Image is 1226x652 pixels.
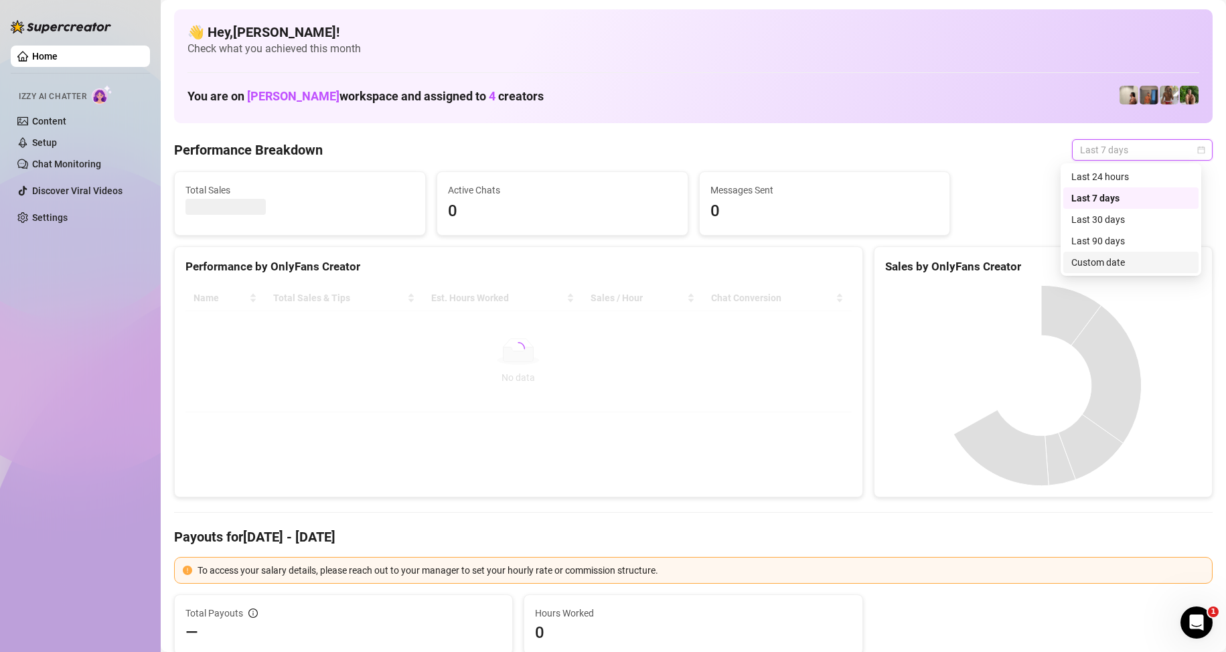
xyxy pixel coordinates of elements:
[1063,230,1199,252] div: Last 90 days
[489,89,495,103] span: 4
[1197,146,1205,154] span: calendar
[1063,187,1199,209] div: Last 7 days
[32,51,58,62] a: Home
[185,622,198,643] span: —
[185,606,243,621] span: Total Payouts
[448,199,677,224] span: 0
[1180,86,1199,104] img: Nathaniel
[1071,234,1191,248] div: Last 90 days
[535,606,851,621] span: Hours Worked
[1080,140,1205,160] span: Last 7 days
[1063,252,1199,273] div: Custom date
[511,341,526,356] span: loading
[248,608,258,618] span: info-circle
[1071,169,1191,184] div: Last 24 hours
[1140,86,1158,104] img: Wayne
[710,183,939,197] span: Messages Sent
[174,527,1213,546] h4: Payouts for [DATE] - [DATE]
[185,258,852,276] div: Performance by OnlyFans Creator
[1208,606,1219,617] span: 1
[1120,86,1138,104] img: Ralphy
[32,159,101,169] a: Chat Monitoring
[32,116,66,127] a: Content
[1071,255,1191,270] div: Custom date
[1071,191,1191,206] div: Last 7 days
[1063,209,1199,230] div: Last 30 days
[19,90,86,103] span: Izzy AI Chatter
[183,566,192,575] span: exclamation-circle
[174,141,323,159] h4: Performance Breakdown
[535,622,851,643] span: 0
[92,85,112,104] img: AI Chatter
[187,89,544,104] h1: You are on workspace and assigned to creators
[448,183,677,197] span: Active Chats
[1071,212,1191,227] div: Last 30 days
[185,183,414,197] span: Total Sales
[710,199,939,224] span: 0
[885,258,1201,276] div: Sales by OnlyFans Creator
[1063,166,1199,187] div: Last 24 hours
[1180,606,1213,639] iframe: Intercom live chat
[1160,86,1178,104] img: Nathaniel
[32,137,57,148] a: Setup
[32,185,123,196] a: Discover Viral Videos
[187,42,1199,56] span: Check what you achieved this month
[32,212,68,223] a: Settings
[187,23,1199,42] h4: 👋 Hey, [PERSON_NAME] !
[247,89,339,103] span: [PERSON_NAME]
[198,563,1204,578] div: To access your salary details, please reach out to your manager to set your hourly rate or commis...
[11,20,111,33] img: logo-BBDzfeDw.svg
